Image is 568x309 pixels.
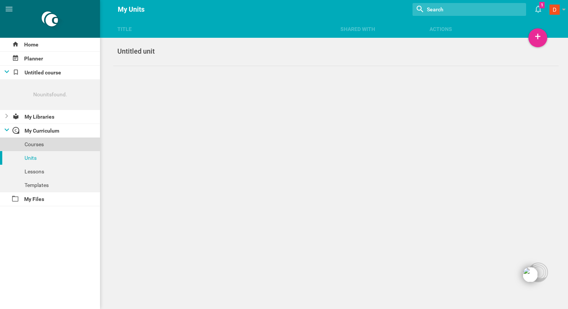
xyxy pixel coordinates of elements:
div: Actions [425,25,559,33]
div: My Curriculum [10,124,100,138]
input: Search [426,5,494,14]
a: Untitled unit [113,38,559,66]
div: Untitled unit [113,47,336,56]
div: Title [113,25,336,33]
div: Untitled course [10,66,100,79]
div: My Libraries [10,110,100,124]
div: Shared with [336,25,425,33]
div: + [528,28,547,47]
